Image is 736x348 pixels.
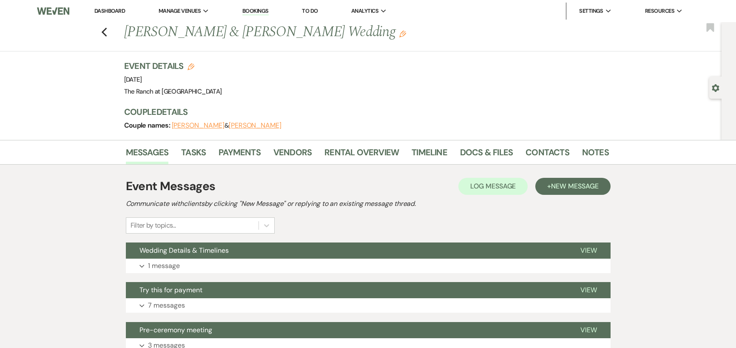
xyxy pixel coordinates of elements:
a: Docs & Files [460,145,513,164]
button: Log Message [458,178,528,195]
h2: Communicate with clients by clicking "New Message" or replying to an existing message thread. [126,199,611,209]
span: Settings [579,7,603,15]
a: Vendors [273,145,312,164]
a: Dashboard [94,7,125,14]
button: Try this for payment [126,282,567,298]
span: Analytics [351,7,378,15]
h3: Event Details [124,60,222,72]
a: Contacts [526,145,569,164]
span: Pre-ceremony meeting [139,325,212,334]
a: Payments [219,145,261,164]
span: Try this for payment [139,285,202,294]
button: [PERSON_NAME] [172,122,224,129]
button: [PERSON_NAME] [229,122,281,129]
h1: [PERSON_NAME] & [PERSON_NAME] Wedding [124,22,505,43]
span: Log Message [470,182,516,191]
a: Rental Overview [324,145,399,164]
span: View [580,246,597,255]
button: Wedding Details & Timelines [126,242,567,259]
span: View [580,325,597,334]
p: 1 message [148,260,180,271]
button: +New Message [535,178,610,195]
button: View [567,242,611,259]
div: Filter by topics... [131,220,176,231]
button: 7 messages [126,298,611,313]
span: Resources [645,7,674,15]
a: Timeline [412,145,447,164]
span: The Ranch at [GEOGRAPHIC_DATA] [124,87,222,96]
button: View [567,322,611,338]
a: Tasks [181,145,206,164]
span: Couple names: [124,121,172,130]
img: Weven Logo [37,2,69,20]
button: 1 message [126,259,611,273]
span: New Message [551,182,598,191]
button: Edit [399,30,406,37]
button: Pre-ceremony meeting [126,322,567,338]
span: Manage Venues [159,7,201,15]
h1: Event Messages [126,177,216,195]
p: 7 messages [148,300,185,311]
a: Messages [126,145,169,164]
span: & [172,121,281,130]
a: To Do [302,7,318,14]
a: Bookings [242,7,269,15]
button: View [567,282,611,298]
h3: Couple Details [124,106,600,118]
a: Notes [582,145,609,164]
span: [DATE] [124,75,142,84]
span: Wedding Details & Timelines [139,246,229,255]
span: View [580,285,597,294]
button: Open lead details [712,83,719,91]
